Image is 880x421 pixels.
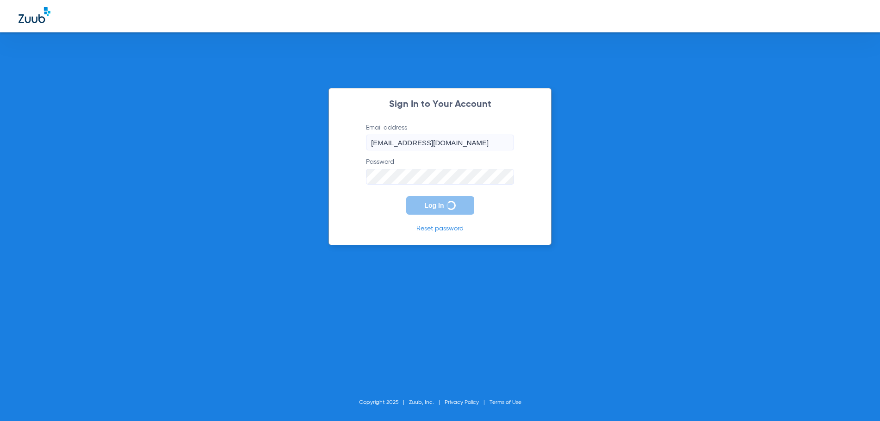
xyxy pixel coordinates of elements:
img: Zuub Logo [19,7,50,23]
h2: Sign In to Your Account [352,100,528,109]
button: Log In [406,196,474,215]
input: Email address [366,135,514,150]
input: Password [366,169,514,185]
label: Password [366,157,514,185]
a: Reset password [416,225,464,232]
a: Terms of Use [490,400,521,405]
span: Log In [425,202,444,209]
li: Zuub, Inc. [409,398,445,407]
label: Email address [366,123,514,150]
li: Copyright 2025 [359,398,409,407]
a: Privacy Policy [445,400,479,405]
